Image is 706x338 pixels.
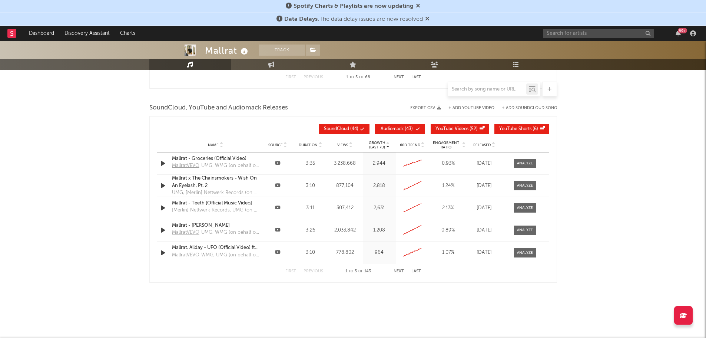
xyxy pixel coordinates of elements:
[394,269,404,273] button: Next
[365,182,394,190] div: 2,818
[431,182,466,190] div: 1.24 %
[365,227,394,234] div: 1,208
[172,252,201,261] a: MallratVEVO
[201,229,259,236] div: UMG, WMG (on behalf of Nettwerk Records); LatinAutor, LatinAutorPerf, Kobalt Music Publishing, AM...
[304,75,323,79] button: Previous
[431,141,461,150] span: Engagement Ratio
[294,3,414,9] span: Spotify Charts & Playlists are now updating
[365,249,394,256] div: 964
[375,124,425,134] button: Audiomack(43)
[205,45,250,57] div: Mallrat
[369,141,385,145] p: Growth
[296,160,325,167] div: 3:35
[425,16,430,22] span: Dismiss
[416,3,420,9] span: Dismiss
[337,143,348,147] span: Views
[299,143,318,147] span: Duration
[172,244,259,252] a: Mallrat, Allday - UFO (Official Video) ft. Allday
[324,127,349,131] span: SoundCloud
[431,227,466,234] div: 0.89 %
[431,249,466,256] div: 1.07 %
[473,143,491,147] span: Released
[296,182,325,190] div: 3:10
[499,127,531,131] span: YouTube Shorts
[329,204,361,212] div: 307,412
[284,16,318,22] span: Data Delays
[24,26,59,41] a: Dashboard
[172,200,259,207] a: Mallrat - Teeth [Official Music Video]
[448,86,526,92] input: Search by song name or URL
[285,269,296,273] button: First
[329,227,361,234] div: 2,033,842
[208,143,219,147] span: Name
[172,229,201,239] a: MallratVEVO
[259,45,305,56] button: Track
[470,249,499,256] div: [DATE]
[676,30,681,36] button: 99+
[435,127,468,131] span: YouTube Videos
[494,106,557,110] button: + Add SoundCloud Song
[358,270,363,273] span: of
[543,29,654,38] input: Search for artists
[411,75,421,79] button: Last
[365,160,394,167] div: 2,944
[285,75,296,79] button: First
[329,249,361,256] div: 778,802
[499,127,538,131] span: ( 6 )
[411,269,421,273] button: Last
[115,26,140,41] a: Charts
[296,249,325,256] div: 3:10
[400,143,420,147] span: 60D Trend
[431,204,466,212] div: 2.13 %
[359,76,364,79] span: of
[338,73,379,82] div: 1 5 68
[329,160,361,167] div: 3,238,668
[470,160,499,167] div: [DATE]
[172,162,201,172] a: MallratVEVO
[324,127,358,131] span: ( 44 )
[431,160,466,167] div: 0.93 %
[296,204,325,212] div: 3:11
[201,252,259,259] div: WMG, UMG (on behalf of Nettwerk Records); ASCAP, Ultra Publishing, BMI - Broadcast Music Inc., La...
[380,127,414,131] span: ( 43 )
[268,143,283,147] span: Source
[59,26,115,41] a: Discovery Assistant
[678,28,687,33] div: 99 +
[304,269,323,273] button: Previous
[502,106,557,110] button: + Add SoundCloud Song
[349,270,353,273] span: to
[470,204,499,212] div: [DATE]
[201,162,259,170] div: UMG, WMG (on behalf of Nettwerk Records); AMRA, CMRRA, Kobalt Music Publishing, ASCAP, LatinAutor...
[319,124,369,134] button: SoundCloud(44)
[172,222,259,229] a: Mallrat - [PERSON_NAME]
[410,106,441,110] button: Export CSV
[435,127,478,131] span: ( 52 )
[349,76,354,79] span: to
[338,267,379,276] div: 1 5 143
[172,175,259,189] a: Mallrat x The Chainsmokers - Wish On An Eyelash, Pt. 2
[494,124,549,134] button: YouTube Shorts(6)
[172,207,259,214] div: [Merlin] Nettwerk Records, UMG (on behalf of Universal Music Australia Pty. Ltd.); [PERSON_NAME],...
[394,75,404,79] button: Next
[296,227,325,234] div: 3:26
[329,182,361,190] div: 877,104
[369,145,385,150] p: (Last 7d)
[448,106,494,110] button: + Add YouTube Video
[441,106,494,110] div: + Add YouTube Video
[470,227,499,234] div: [DATE]
[172,189,259,197] div: UMG, [Merlin] Nettwerk Records (on behalf of Universal Music Australia Pty. Ltd.); LatinAutor, Ko...
[381,127,404,131] span: Audiomack
[149,104,288,112] span: SoundCloud, YouTube and Audiomack Releases
[172,155,259,163] a: Mallrat - Groceries (Official Video)
[470,182,499,190] div: [DATE]
[431,124,489,134] button: YouTube Videos(52)
[365,204,394,212] div: 2,631
[284,16,423,22] span: : The data delay issues are now resolved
